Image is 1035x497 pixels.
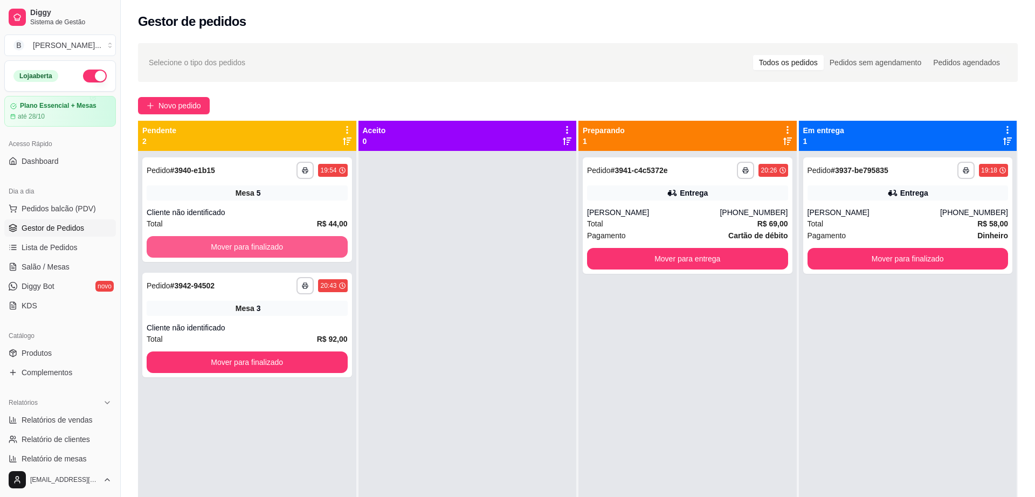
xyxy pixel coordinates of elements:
a: Diggy Botnovo [4,278,116,295]
p: Pendente [142,125,176,136]
p: Aceito [363,125,386,136]
span: plus [147,102,154,109]
article: até 28/10 [18,112,45,121]
div: Entrega [680,188,708,198]
span: Relatório de clientes [22,434,90,445]
strong: # 3941-c4c5372e [611,166,668,175]
p: Preparando [583,125,625,136]
div: Entrega [900,188,928,198]
span: Salão / Mesas [22,261,70,272]
strong: R$ 92,00 [317,335,348,343]
span: B [13,40,24,51]
div: [PERSON_NAME] [808,207,940,218]
span: Produtos [22,348,52,358]
p: 1 [803,136,844,147]
a: Lista de Pedidos [4,239,116,256]
button: Alterar Status [83,70,107,82]
a: Relatório de mesas [4,450,116,467]
strong: R$ 44,00 [317,219,348,228]
span: Lista de Pedidos [22,242,78,253]
button: Mover para finalizado [147,236,348,258]
div: [PHONE_NUMBER] [720,207,788,218]
article: Plano Essencial + Mesas [20,102,96,110]
span: Relatórios de vendas [22,415,93,425]
span: [EMAIL_ADDRESS][DOMAIN_NAME] [30,475,99,484]
strong: Dinheiro [977,231,1008,240]
span: Complementos [22,367,72,378]
div: Loja aberta [13,70,58,82]
div: 19:18 [981,166,997,175]
div: Catálogo [4,327,116,344]
span: Mesa [236,303,254,314]
strong: R$ 69,00 [757,219,788,228]
span: Mesa [236,188,254,198]
div: Pedidos agendados [927,55,1006,70]
strong: R$ 58,00 [977,219,1008,228]
a: Relatórios de vendas [4,411,116,429]
strong: # 3942-94502 [170,281,215,290]
span: Pedido [587,166,611,175]
strong: # 3937-be795835 [831,166,888,175]
span: Novo pedido [158,100,201,112]
a: Produtos [4,344,116,362]
span: Diggy [30,8,112,18]
div: Todos os pedidos [753,55,824,70]
span: Relatórios [9,398,38,407]
span: KDS [22,300,37,311]
span: Pagamento [808,230,846,241]
div: 5 [257,188,261,198]
div: [PERSON_NAME] ... [33,40,101,51]
a: Complementos [4,364,116,381]
p: 1 [583,136,625,147]
a: Relatório de clientes [4,431,116,448]
button: Mover para finalizado [808,248,1009,270]
div: Pedidos sem agendamento [824,55,927,70]
span: Diggy Bot [22,281,54,292]
span: Total [587,218,603,230]
span: Pedido [147,281,170,290]
span: Pedido [808,166,831,175]
div: 20:43 [320,281,336,290]
button: Mover para entrega [587,248,788,270]
div: [PHONE_NUMBER] [940,207,1008,218]
span: Gestor de Pedidos [22,223,84,233]
span: Pagamento [587,230,626,241]
button: Novo pedido [138,97,210,114]
h2: Gestor de pedidos [138,13,246,30]
a: Salão / Mesas [4,258,116,275]
a: Plano Essencial + Mesasaté 28/10 [4,96,116,127]
span: Total [147,333,163,345]
p: 2 [142,136,176,147]
strong: # 3940-e1b15 [170,166,215,175]
button: Mover para finalizado [147,351,348,373]
p: 0 [363,136,386,147]
span: Total [147,218,163,230]
span: Total [808,218,824,230]
button: Select a team [4,34,116,56]
span: Sistema de Gestão [30,18,112,26]
a: Gestor de Pedidos [4,219,116,237]
p: Em entrega [803,125,844,136]
a: KDS [4,297,116,314]
span: Relatório de mesas [22,453,87,464]
span: Pedido [147,166,170,175]
span: Selecione o tipo dos pedidos [149,57,245,68]
button: [EMAIL_ADDRESS][DOMAIN_NAME] [4,467,116,493]
div: Acesso Rápido [4,135,116,153]
span: Pedidos balcão (PDV) [22,203,96,214]
strong: Cartão de débito [728,231,788,240]
div: Cliente não identificado [147,322,348,333]
button: Pedidos balcão (PDV) [4,200,116,217]
a: Dashboard [4,153,116,170]
span: Dashboard [22,156,59,167]
div: Dia a dia [4,183,116,200]
div: 19:54 [320,166,336,175]
a: DiggySistema de Gestão [4,4,116,30]
div: Cliente não identificado [147,207,348,218]
div: [PERSON_NAME] [587,207,720,218]
div: 20:26 [761,166,777,175]
div: 3 [257,303,261,314]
